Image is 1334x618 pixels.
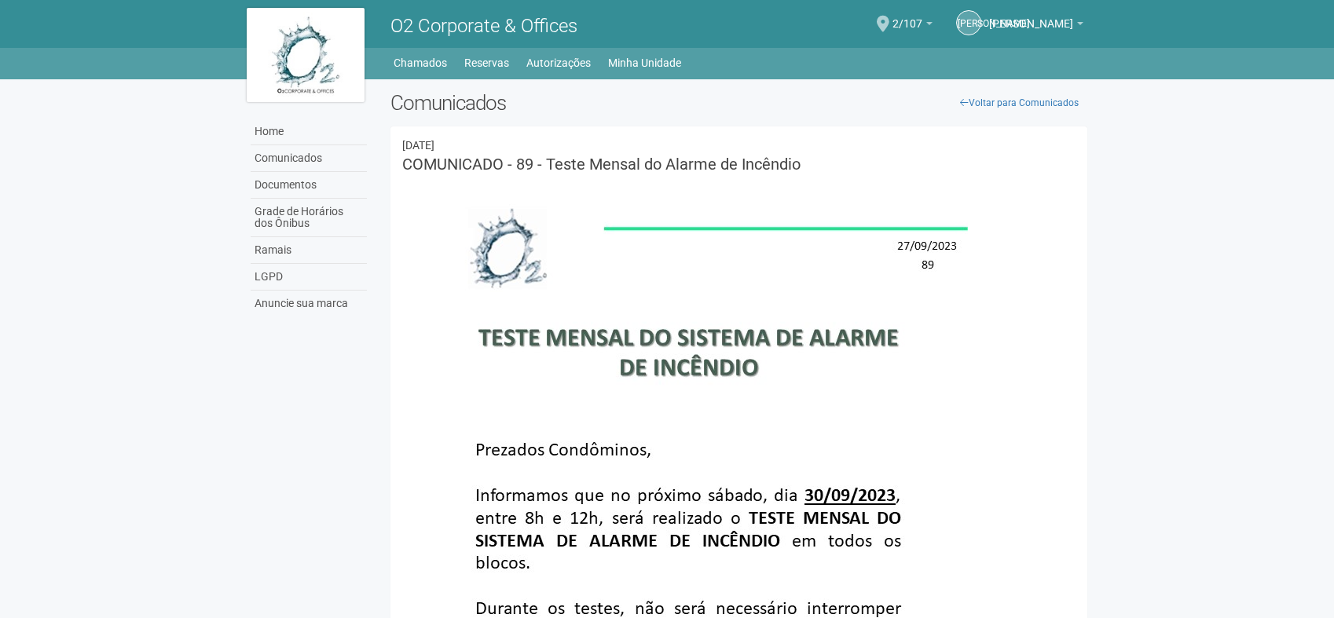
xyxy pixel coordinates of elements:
a: Minha Unidade [608,52,681,74]
a: Chamados [394,52,447,74]
a: LGPD [251,264,367,291]
h2: Comunicados [390,91,1087,115]
a: Voltar para Comunicados [951,91,1087,115]
a: Documentos [251,172,367,199]
span: 2/107 [892,2,922,30]
a: Anuncie sua marca [251,291,367,316]
span: Juliana Oliveira [989,2,1073,30]
a: 2/107 [892,20,933,32]
h3: COMUNICADO - 89 - Teste Mensal do Alarme de Incêndio [402,156,1076,172]
img: logo.jpg [247,8,365,102]
a: Reservas [464,52,509,74]
div: 27/09/2023 19:17 [402,138,1076,152]
a: Ramais [251,237,367,264]
span: O2 Corporate & Offices [390,15,577,37]
a: [PERSON_NAME] [989,20,1083,32]
a: Comunicados [251,145,367,172]
a: Autorizações [526,52,591,74]
a: Home [251,119,367,145]
a: [PERSON_NAME] [956,10,981,35]
a: Grade de Horários dos Ônibus [251,199,367,237]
